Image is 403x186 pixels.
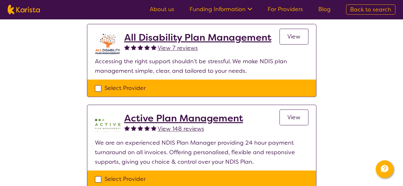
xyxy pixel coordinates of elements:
a: View 7 reviews [158,43,198,53]
a: Back to search [346,4,395,15]
a: View 148 reviews [158,124,204,134]
a: View [279,29,308,45]
a: For Providers [268,5,303,13]
img: fullstar [131,125,136,131]
img: fullstar [124,45,130,50]
a: Active Plan Management [124,113,243,124]
p: Accessing the right support shouldn’t be stressful. We make NDIS plan management simple, clear, a... [95,57,308,76]
img: fullstar [144,125,150,131]
img: pypzb5qm7jexfhutod0x.png [95,113,120,138]
span: View 148 reviews [158,125,204,133]
img: fullstar [131,45,136,50]
img: Karista logo [8,5,40,14]
img: at5vqv0lot2lggohlylh.jpg [95,32,120,57]
img: fullstar [151,125,156,131]
img: fullstar [124,125,130,131]
span: Back to search [350,6,391,13]
p: We are an experienced NDIS Plan Manager providing 24 hour payment turnaround on all invoices. Off... [95,138,308,167]
button: Channel Menu [376,160,393,178]
span: View 7 reviews [158,44,198,52]
img: fullstar [144,45,150,50]
a: All Disability Plan Management [124,32,271,43]
a: About us [150,5,174,13]
img: fullstar [151,45,156,50]
img: fullstar [138,45,143,50]
img: fullstar [138,125,143,131]
a: View [279,109,308,125]
span: View [287,114,300,121]
span: View [287,33,300,40]
a: Funding Information [190,5,252,13]
a: Blog [318,5,331,13]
